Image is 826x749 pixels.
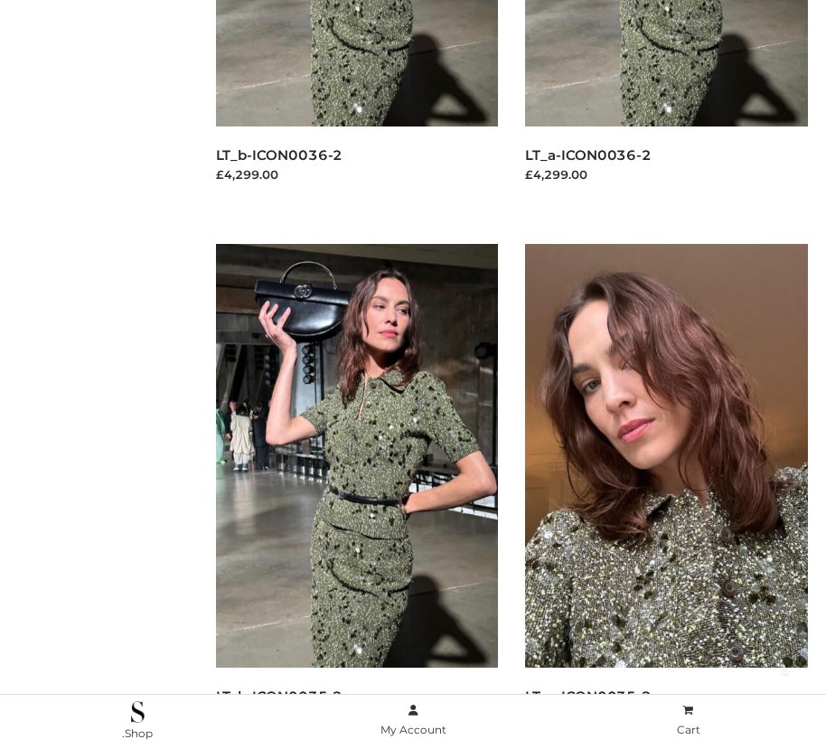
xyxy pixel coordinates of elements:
[763,632,808,677] span: Back to top
[216,688,343,705] a: LT_b-ICON0035-2
[380,723,446,736] span: My Account
[131,701,145,723] img: .Shop
[550,700,826,741] a: Cart
[677,723,700,736] span: Cart
[525,165,808,183] div: £4,299.00
[216,146,343,164] a: LT_b-ICON0036-2
[525,146,652,164] a: LT_a-ICON0036-2
[525,688,652,705] a: LT_a-ICON0035-2
[216,165,499,183] div: £4,299.00
[276,700,551,741] a: My Account
[122,726,153,740] span: .Shop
